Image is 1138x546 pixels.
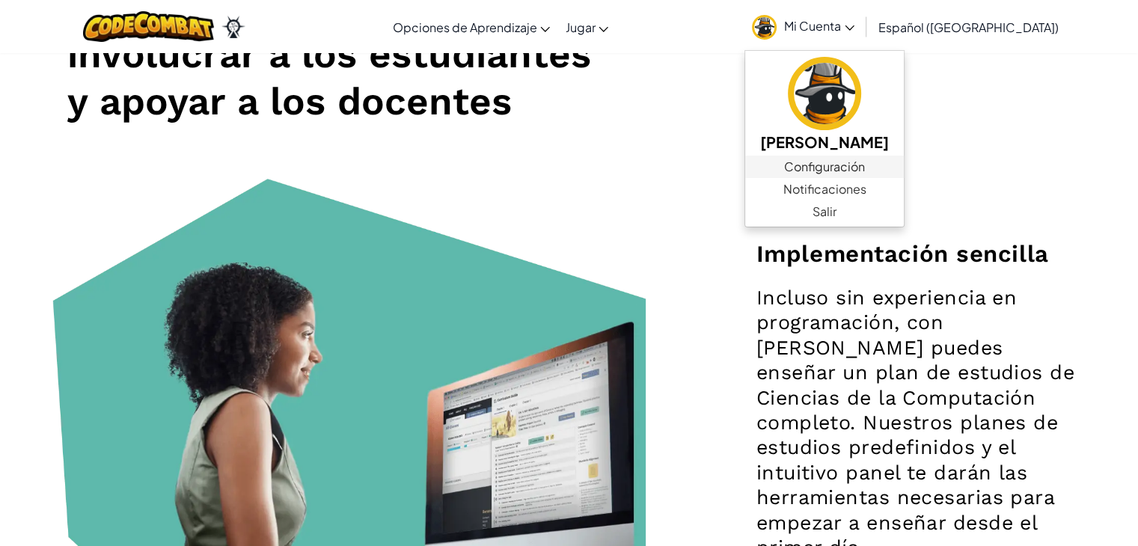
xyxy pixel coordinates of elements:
span: Español ([GEOGRAPHIC_DATA]) [878,19,1059,35]
h5: [PERSON_NAME] [760,130,889,153]
span: Mi Cuenta [784,18,854,34]
span: Jugar [565,19,595,35]
a: Salir [745,200,904,223]
a: Jugar [557,7,616,47]
img: avatar [752,15,777,40]
a: Mi Cuenta [744,3,862,50]
a: Notificaciones [745,178,904,200]
img: Ozaria [221,16,245,38]
img: CodeCombat logo [83,11,214,42]
a: Español ([GEOGRAPHIC_DATA]) [871,7,1066,47]
a: Configuración [745,156,904,178]
a: [PERSON_NAME] [745,55,904,156]
img: avatar [788,57,861,130]
h2: Implementación sencilla [756,239,1086,270]
a: Opciones de Aprendizaje [385,7,557,47]
span: Notificaciones [783,180,866,198]
span: Opciones de Aprendizaje [392,19,536,35]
